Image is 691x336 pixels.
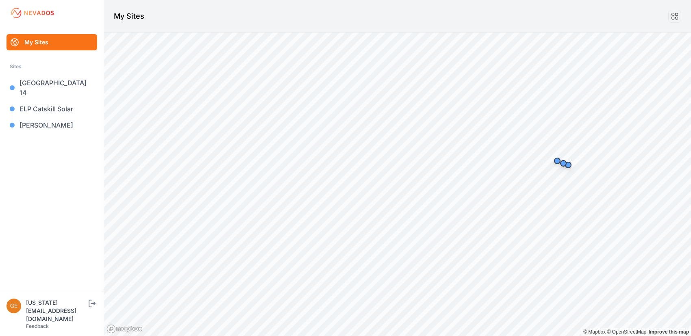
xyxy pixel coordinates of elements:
[114,11,144,22] h1: My Sites
[7,34,97,50] a: My Sites
[10,62,94,72] div: Sites
[607,329,646,335] a: OpenStreetMap
[549,153,565,169] div: Map marker
[104,33,691,336] canvas: Map
[7,117,97,133] a: [PERSON_NAME]
[26,299,87,323] div: [US_STATE][EMAIL_ADDRESS][DOMAIN_NAME]
[7,75,97,101] a: [GEOGRAPHIC_DATA] 14
[555,155,571,171] div: Map marker
[26,323,49,329] a: Feedback
[7,101,97,117] a: ELP Catskill Solar
[649,329,689,335] a: Map feedback
[106,324,142,334] a: Mapbox logo
[10,7,55,20] img: Nevados
[7,299,21,313] img: georgia@bullrockcorp.com
[583,329,606,335] a: Mapbox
